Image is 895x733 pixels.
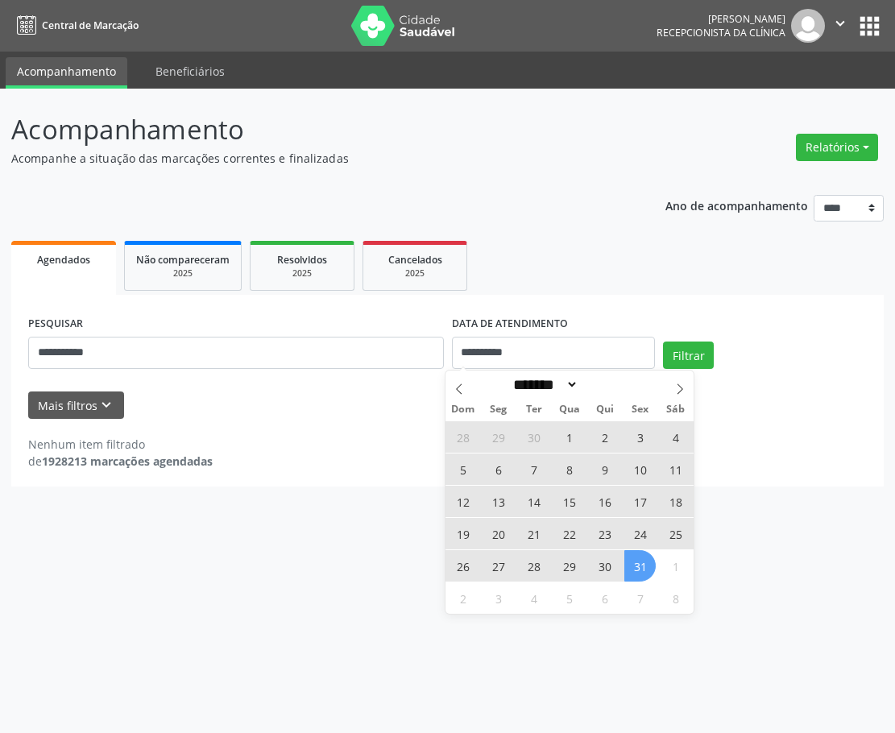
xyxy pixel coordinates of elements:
[483,453,514,485] span: Outubro 6, 2025
[553,518,585,549] span: Outubro 22, 2025
[508,376,578,393] select: Month
[578,376,632,393] input: Year
[791,9,825,43] img: img
[447,453,479,485] span: Outubro 5, 2025
[262,267,342,280] div: 2025
[624,582,656,614] span: Novembro 7, 2025
[589,453,620,485] span: Outubro 9, 2025
[445,404,481,415] span: Dom
[42,453,213,469] strong: 1928213 marcações agendadas
[516,404,552,415] span: Ter
[553,486,585,517] span: Outubro 15, 2025
[518,518,549,549] span: Outubro 21, 2025
[483,421,514,453] span: Setembro 29, 2025
[663,342,714,369] button: Filtrar
[144,57,236,85] a: Beneficiários
[11,110,622,150] p: Acompanhamento
[37,253,90,267] span: Agendados
[589,421,620,453] span: Outubro 2, 2025
[552,404,587,415] span: Qua
[483,582,514,614] span: Novembro 3, 2025
[277,253,327,267] span: Resolvidos
[28,312,83,337] label: PESQUISAR
[447,421,479,453] span: Setembro 28, 2025
[518,486,549,517] span: Outubro 14, 2025
[660,486,691,517] span: Outubro 18, 2025
[518,453,549,485] span: Outubro 7, 2025
[624,453,656,485] span: Outubro 10, 2025
[660,582,691,614] span: Novembro 8, 2025
[11,12,139,39] a: Central de Marcação
[42,19,139,32] span: Central de Marcação
[447,518,479,549] span: Outubro 19, 2025
[660,550,691,582] span: Novembro 1, 2025
[483,518,514,549] span: Outubro 20, 2025
[452,312,568,337] label: DATA DE ATENDIMENTO
[518,550,549,582] span: Outubro 28, 2025
[589,486,620,517] span: Outubro 16, 2025
[796,134,878,161] button: Relatórios
[28,391,124,420] button: Mais filtroskeyboard_arrow_down
[447,486,479,517] span: Outubro 12, 2025
[624,421,656,453] span: Outubro 3, 2025
[658,404,694,415] span: Sáb
[623,404,658,415] span: Sex
[589,582,620,614] span: Novembro 6, 2025
[136,267,230,280] div: 2025
[28,453,213,470] div: de
[28,436,213,453] div: Nenhum item filtrado
[6,57,127,89] a: Acompanhamento
[553,550,585,582] span: Outubro 29, 2025
[660,518,691,549] span: Outubro 25, 2025
[11,150,622,167] p: Acompanhe a situação das marcações correntes e finalizadas
[447,582,479,614] span: Novembro 2, 2025
[483,486,514,517] span: Outubro 13, 2025
[447,550,479,582] span: Outubro 26, 2025
[375,267,455,280] div: 2025
[553,582,585,614] span: Novembro 5, 2025
[657,26,785,39] span: Recepcionista da clínica
[660,421,691,453] span: Outubro 4, 2025
[136,253,230,267] span: Não compareceram
[657,12,785,26] div: [PERSON_NAME]
[624,486,656,517] span: Outubro 17, 2025
[665,195,808,215] p: Ano de acompanhamento
[518,421,549,453] span: Setembro 30, 2025
[388,253,442,267] span: Cancelados
[856,12,884,40] button: apps
[97,396,115,414] i: keyboard_arrow_down
[660,453,691,485] span: Outubro 11, 2025
[481,404,516,415] span: Seg
[483,550,514,582] span: Outubro 27, 2025
[624,550,656,582] span: Outubro 31, 2025
[553,421,585,453] span: Outubro 1, 2025
[518,582,549,614] span: Novembro 4, 2025
[589,518,620,549] span: Outubro 23, 2025
[831,14,849,32] i: 
[587,404,623,415] span: Qui
[589,550,620,582] span: Outubro 30, 2025
[624,518,656,549] span: Outubro 24, 2025
[553,453,585,485] span: Outubro 8, 2025
[825,9,856,43] button: 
